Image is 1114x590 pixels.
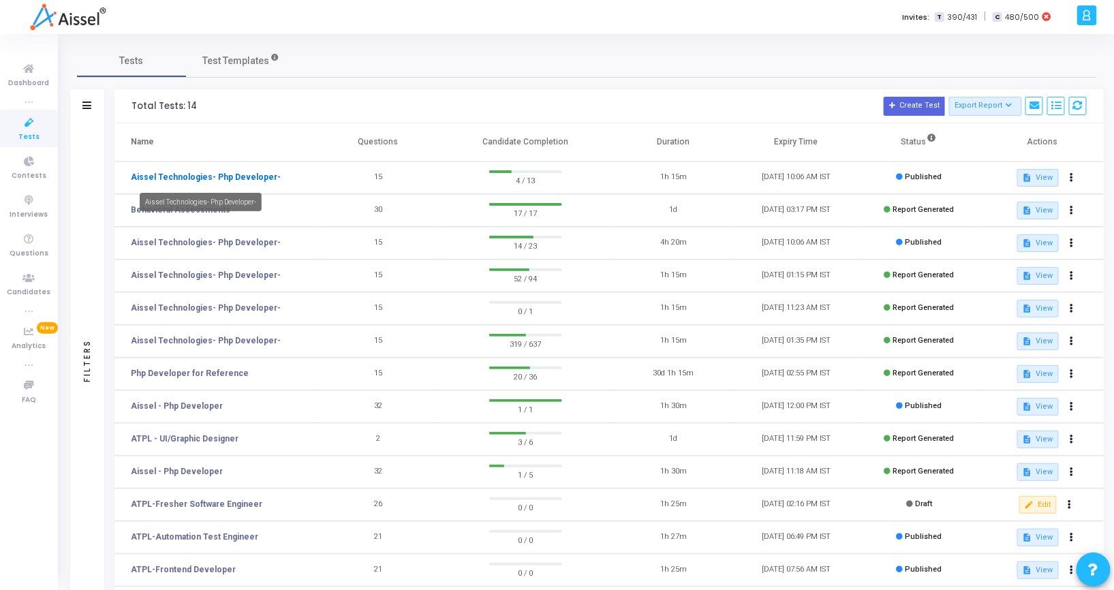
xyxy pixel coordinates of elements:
[317,194,439,227] td: 30
[1023,435,1032,444] mat-icon: description
[735,123,858,161] th: Expiry Time
[489,271,562,285] span: 52 / 94
[893,205,955,214] span: Report Generated
[1017,398,1059,416] button: View
[906,532,942,541] span: Published
[1025,500,1034,510] mat-icon: edit
[1023,369,1032,379] mat-icon: description
[993,12,1002,22] span: C
[131,101,197,112] div: Total Tests: 14
[612,456,734,488] td: 1h 30m
[612,227,734,260] td: 4h 20m
[906,172,942,181] span: Published
[1023,337,1032,346] mat-icon: description
[612,423,734,456] td: 1d
[317,260,439,292] td: 15
[317,123,439,161] th: Questions
[30,3,106,31] img: logo
[489,402,562,416] span: 1 / 1
[317,292,439,325] td: 15
[131,400,223,412] a: Aissel - Php Developer
[489,435,562,448] span: 3 / 6
[10,209,48,221] span: Interviews
[735,521,858,554] td: [DATE] 06:49 PM IST
[317,325,439,358] td: 15
[735,554,858,587] td: [DATE] 07:56 AM IST
[131,531,258,543] a: ATPL-Automation Test Engineer
[489,467,562,481] span: 1 / 5
[612,521,734,554] td: 1h 27m
[489,337,562,350] span: 319 / 637
[131,335,281,347] a: Aissel Technologies- Php Developer-
[317,390,439,423] td: 32
[81,286,93,436] div: Filters
[735,488,858,521] td: [DATE] 02:16 PM IST
[10,248,48,260] span: Questions
[612,260,734,292] td: 1h 15m
[893,369,955,377] span: Report Generated
[1017,365,1059,383] button: View
[893,336,955,345] span: Report Generated
[317,456,439,488] td: 32
[317,161,439,194] td: 15
[317,227,439,260] td: 15
[735,292,858,325] td: [DATE] 11:23 AM IST
[949,97,1022,116] button: Export Report
[489,533,562,546] span: 0 / 0
[1023,304,1032,313] mat-icon: description
[317,423,439,456] td: 2
[981,123,1104,161] th: Actions
[735,227,858,260] td: [DATE] 10:06 AM IST
[1023,565,1032,575] mat-icon: description
[131,433,238,445] a: ATPL - UI/Graphic Designer
[131,302,281,314] a: Aissel Technologies- Php Developer-
[489,206,562,219] span: 17 / 17
[489,304,562,317] span: 0 / 1
[1017,463,1059,481] button: View
[489,565,562,579] span: 0 / 0
[1017,332,1059,350] button: View
[935,12,944,22] span: T
[1005,12,1039,23] span: 480/500
[1023,533,1032,542] mat-icon: description
[131,465,223,478] a: Aissel - Php Developer
[612,390,734,423] td: 1h 30m
[612,292,734,325] td: 1h 15m
[12,341,46,352] span: Analytics
[906,401,942,410] span: Published
[858,123,980,161] th: Status
[735,456,858,488] td: [DATE] 11:18 AM IST
[902,12,929,23] label: Invites:
[893,303,955,312] span: Report Generated
[947,12,977,23] span: 390/431
[489,173,562,187] span: 4 / 13
[884,97,945,116] button: Create Test
[1017,202,1059,219] button: View
[612,123,734,161] th: Duration
[1023,271,1032,281] mat-icon: description
[1023,238,1032,248] mat-icon: description
[1017,529,1059,546] button: View
[984,10,986,24] span: |
[735,390,858,423] td: [DATE] 12:00 PM IST
[612,161,734,194] td: 1h 15m
[735,423,858,456] td: [DATE] 11:59 PM IST
[317,358,439,390] td: 15
[1017,234,1059,252] button: View
[1017,431,1059,448] button: View
[1017,300,1059,317] button: View
[612,554,734,587] td: 1h 25m
[893,270,955,279] span: Report Generated
[18,131,40,143] span: Tests
[612,358,734,390] td: 30d 1h 15m
[120,54,144,68] span: Tests
[735,325,858,358] td: [DATE] 01:35 PM IST
[612,325,734,358] td: 1h 15m
[489,500,562,514] span: 0 / 0
[7,287,51,298] span: Candidates
[131,563,236,576] a: ATPL-Frontend Developer
[22,394,36,406] span: FAQ
[131,269,281,281] a: Aissel Technologies- Php Developer-
[1023,467,1032,477] mat-icon: description
[131,171,281,183] a: Aissel Technologies- Php Developer-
